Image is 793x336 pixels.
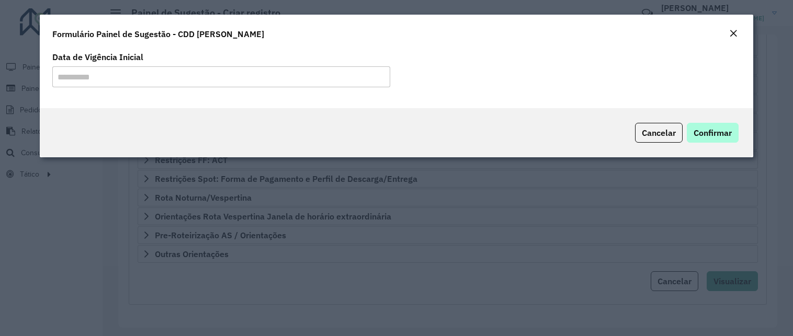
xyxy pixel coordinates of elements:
span: Cancelar [642,128,676,138]
span: Confirmar [694,128,732,138]
em: Fechar [729,29,738,38]
h4: Formulário Painel de Sugestão - CDD [PERSON_NAME] [52,28,264,40]
label: Data de Vigência Inicial [52,51,143,63]
button: Confirmar [687,123,739,143]
button: Cancelar [635,123,683,143]
button: Close [726,27,741,41]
